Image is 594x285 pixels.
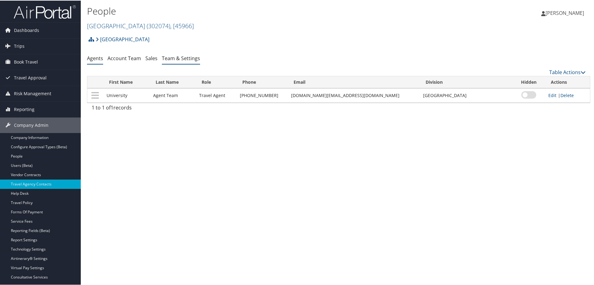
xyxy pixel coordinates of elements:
a: Delete [560,92,574,98]
a: Team & Settings [162,54,200,61]
a: Sales [145,54,158,61]
td: [GEOGRAPHIC_DATA] [420,88,513,102]
th: Email [288,76,420,88]
a: [GEOGRAPHIC_DATA] [96,33,149,45]
td: Travel Agent [196,88,237,102]
td: University [103,88,150,102]
span: Dashboards [14,22,39,38]
span: Reporting [14,101,34,117]
a: Agents [87,54,103,61]
td: Agent Team [150,88,196,102]
div: 1 to 1 of records [92,103,208,114]
a: Edit [548,92,556,98]
th: Phone [237,76,288,88]
th: : activate to sort column descending [87,76,103,88]
td: | [545,88,590,102]
img: airportal-logo.png [14,4,76,19]
th: Last Name [150,76,196,88]
span: Trips [14,38,25,53]
th: Role [196,76,237,88]
th: Hidden [512,76,545,88]
a: Account Team [107,54,141,61]
span: Travel Approval [14,69,47,85]
th: Actions [545,76,590,88]
span: [PERSON_NAME] [546,9,584,16]
th: Division [420,76,513,88]
h1: People [87,4,423,17]
span: Book Travel [14,54,38,69]
span: Risk Management [14,85,51,101]
span: ( 302074 ) [147,21,170,29]
a: [GEOGRAPHIC_DATA] [87,21,194,29]
span: Company Admin [14,117,48,132]
td: [PHONE_NUMBER] [237,88,288,102]
a: [PERSON_NAME] [541,3,590,22]
span: 1 [111,104,113,110]
a: Table Actions [549,68,586,75]
th: First Name [103,76,150,88]
td: [DOMAIN_NAME][EMAIL_ADDRESS][DOMAIN_NAME] [288,88,420,102]
span: , [ 45966 ] [170,21,194,29]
